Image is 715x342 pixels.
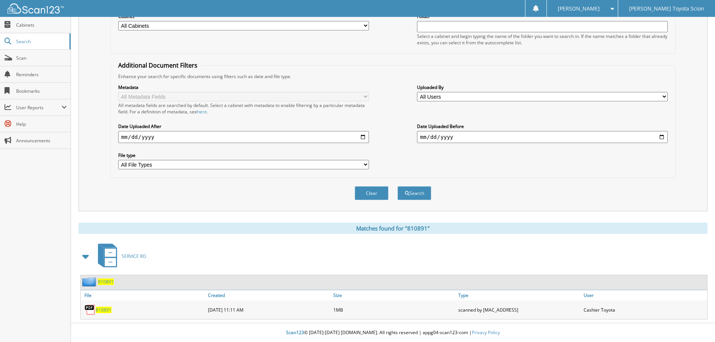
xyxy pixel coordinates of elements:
span: Announcements [16,137,67,144]
span: Help [16,121,67,127]
span: Cabinets [16,22,67,28]
img: PDF.png [84,304,96,315]
img: scan123-logo-white.svg [8,3,64,14]
a: here [197,108,207,115]
div: Enhance your search for specific documents using filters such as date and file type. [114,73,671,80]
a: 810891 [96,307,111,313]
a: Created [206,290,331,300]
img: folder2.png [82,277,98,286]
span: Search [16,38,66,45]
a: Size [331,290,457,300]
span: SERVICE RO [122,253,146,259]
span: Reminders [16,71,67,78]
iframe: Chat Widget [677,306,715,342]
label: File type [118,152,369,158]
label: Metadata [118,84,369,90]
input: start [118,131,369,143]
div: scanned by [MAC_ADDRESS] [456,302,582,317]
a: User [582,290,707,300]
legend: Additional Document Filters [114,61,201,69]
button: Clear [355,186,388,200]
a: SERVICE RO [93,241,146,271]
button: Search [397,186,431,200]
span: User Reports [16,104,62,111]
input: end [417,131,668,143]
div: Cashier Toyota [582,302,707,317]
a: 810891 [98,279,114,285]
span: [PERSON_NAME] [558,6,600,11]
span: Bookmarks [16,88,67,94]
label: Uploaded By [417,84,668,90]
span: [PERSON_NAME] Toyota Scion [629,6,704,11]
div: 1MB [331,302,457,317]
a: Privacy Policy [472,329,500,336]
a: File [81,290,206,300]
div: Matches found for "810891" [78,223,707,234]
label: Date Uploaded After [118,123,369,130]
div: [DATE] 11:11 AM [206,302,331,317]
div: All metadata fields are searched by default. Select a cabinet with metadata to enable filtering b... [118,102,369,115]
span: Scan123 [286,329,304,336]
a: Type [456,290,582,300]
div: Select a cabinet and begin typing the name of the folder you want to search in. If the name match... [417,33,668,46]
div: © [DATE]-[DATE] [DOMAIN_NAME]. All rights reserved | appg04-scan123-com | [71,324,715,342]
label: Date Uploaded Before [417,123,668,130]
span: Scan [16,55,67,61]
